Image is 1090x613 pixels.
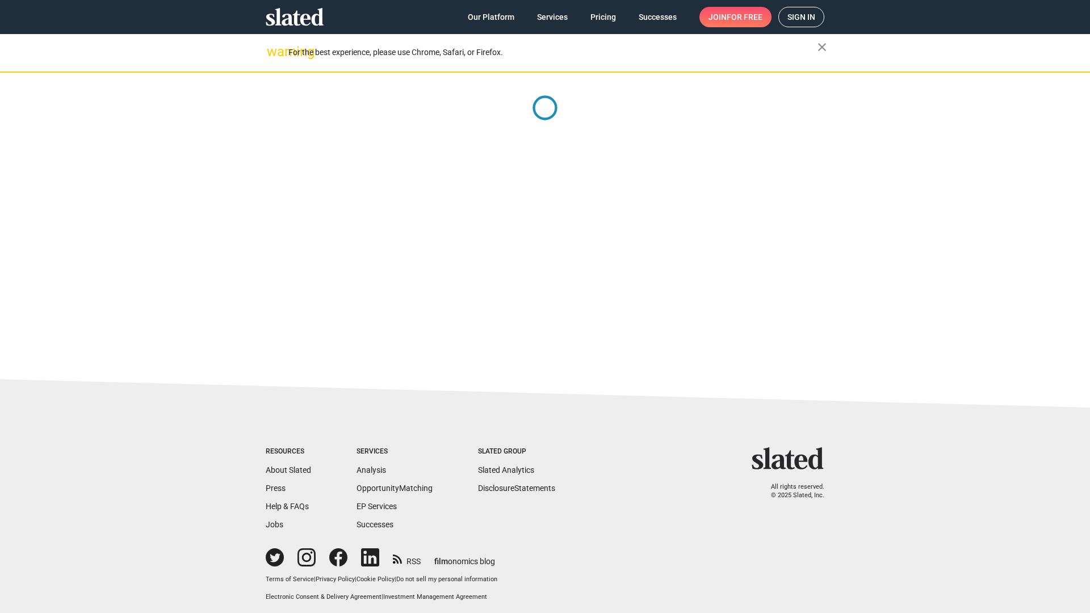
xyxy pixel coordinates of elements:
[357,520,393,529] a: Successes
[266,465,311,475] a: About Slated
[395,576,396,583] span: |
[759,483,824,499] p: All rights reserved. © 2025 Slated, Inc.
[478,465,534,475] a: Slated Analytics
[478,484,555,493] a: DisclosureStatements
[478,447,555,456] div: Slated Group
[381,593,383,601] span: |
[357,502,397,511] a: EP Services
[590,7,616,27] span: Pricing
[630,7,686,27] a: Successes
[266,576,314,583] a: Terms of Service
[468,7,514,27] span: Our Platform
[528,7,577,27] a: Services
[393,549,421,567] a: RSS
[355,576,357,583] span: |
[266,447,311,456] div: Resources
[357,465,386,475] a: Analysis
[314,576,316,583] span: |
[357,447,433,456] div: Services
[699,7,772,27] a: Joinfor free
[537,7,568,27] span: Services
[357,576,395,583] a: Cookie Policy
[639,7,677,27] span: Successes
[434,557,448,566] span: film
[778,7,824,27] a: Sign in
[266,593,381,601] a: Electronic Consent & Delivery Agreement
[787,7,815,27] span: Sign in
[288,45,817,60] div: For the best experience, please use Chrome, Safari, or Firefox.
[266,484,286,493] a: Press
[316,576,355,583] a: Privacy Policy
[267,45,280,58] mat-icon: warning
[383,593,487,601] a: Investment Management Agreement
[396,576,497,584] button: Do not sell my personal information
[266,520,283,529] a: Jobs
[434,547,495,567] a: filmonomics blog
[266,502,309,511] a: Help & FAQs
[708,7,762,27] span: Join
[815,40,829,54] mat-icon: close
[357,484,433,493] a: OpportunityMatching
[727,7,762,27] span: for free
[581,7,625,27] a: Pricing
[459,7,523,27] a: Our Platform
